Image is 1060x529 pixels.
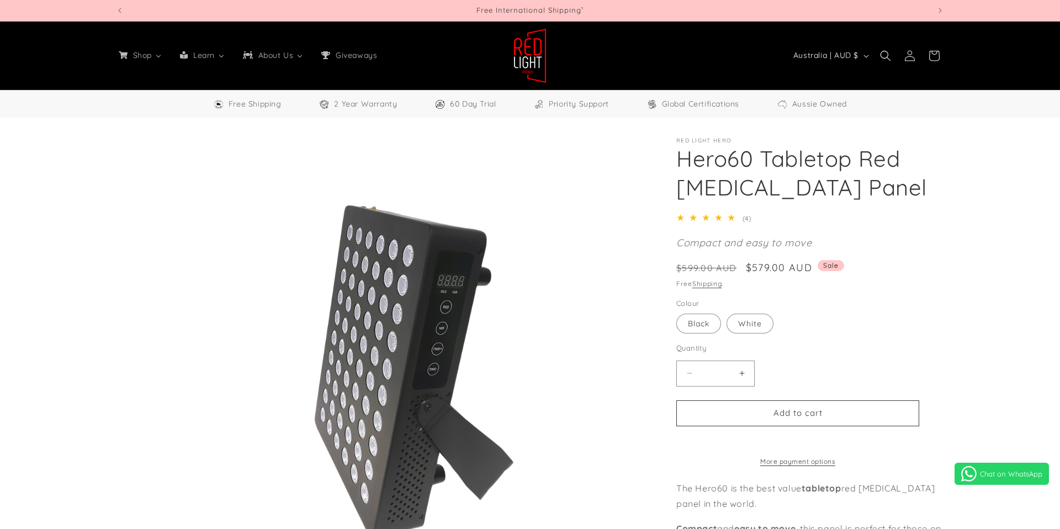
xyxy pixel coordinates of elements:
em: Compact and easy to move [676,236,812,249]
img: Warranty Icon [319,99,330,110]
span: $579.00 AUD [746,260,812,275]
a: Shipping [692,279,722,288]
span: Aussie Owned [792,97,847,111]
span: 2 Year Warranty [334,97,397,111]
span: Australia | AUD $ [793,50,858,61]
a: Global Certifications [646,97,740,111]
h1: Hero60 Tabletop Red [MEDICAL_DATA] Panel [676,144,944,202]
a: Free Worldwide Shipping [213,97,282,111]
span: Global Certifications [662,97,740,111]
label: Black [676,314,721,334]
a: Priority Support [533,97,609,111]
a: Learn [171,44,234,67]
span: About Us [256,50,295,60]
strong: tabletop [802,483,841,494]
a: Aussie Owned [777,97,847,111]
a: About Us [234,44,312,67]
img: Certifications Icon [646,99,658,110]
s: $599.00 AUD [676,261,736,274]
div: Free . [676,278,944,289]
span: Sale [818,260,844,271]
a: Shop [109,44,171,67]
p: Red Light Hero [676,137,944,144]
span: Free Shipping [229,97,282,111]
img: Support Icon [533,99,544,110]
span: Priority Support [549,97,609,111]
span: (4) [743,214,751,223]
a: Giveaways [312,44,385,67]
p: The Hero60 is the best value red [MEDICAL_DATA] panel in the world. [676,480,944,512]
a: Red Light Hero [510,24,551,87]
img: Red Light Hero [513,28,547,83]
span: Chat on WhatsApp [980,469,1042,478]
label: White [727,314,773,334]
img: Aussie Owned Icon [777,99,788,110]
span: Learn [191,50,216,60]
span: Giveaways [333,50,378,60]
a: More payment options [676,457,919,467]
div: 5.0 out of 5.0 stars [676,210,740,226]
span: Free International Shipping¹ [476,6,584,14]
span: 60 Day Trial [450,97,496,111]
legend: Colour [676,298,700,309]
img: Free Shipping Icon [213,99,224,110]
img: Trial Icon [434,99,446,110]
a: 2 Year Warranty [319,97,397,111]
a: Chat on WhatsApp [955,463,1049,485]
summary: Search [873,44,898,68]
button: Australia | AUD $ [787,45,873,66]
button: Add to cart [676,400,919,426]
label: Quantity [676,343,919,354]
a: 60 Day Trial [434,97,496,111]
span: Shop [131,50,153,60]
